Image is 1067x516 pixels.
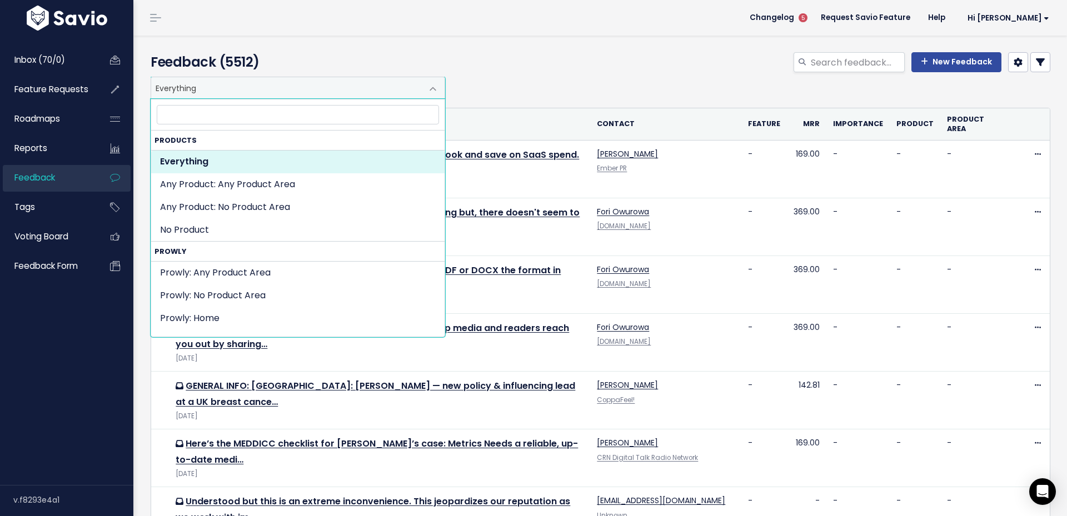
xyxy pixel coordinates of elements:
[741,314,787,372] td: -
[176,379,575,408] a: GENERAL INFO: [GEOGRAPHIC_DATA]: [PERSON_NAME] — new policy & influencing lead at a UK breast cance…
[826,372,890,429] td: -
[787,108,826,141] th: Mrr
[14,54,65,66] span: Inbox (70/0)
[940,256,1005,314] td: -
[14,231,68,242] span: Voting Board
[741,141,787,198] td: -
[940,429,1005,487] td: -
[597,264,649,275] a: Fori Owurowa
[741,198,787,256] td: -
[787,141,826,198] td: 169.00
[787,372,826,429] td: 142.81
[826,429,890,487] td: -
[826,314,890,372] td: -
[826,256,890,314] td: -
[890,372,940,429] td: -
[151,307,445,330] li: Prowly: Home
[597,222,651,231] a: [DOMAIN_NAME]
[176,353,584,364] div: [DATE]
[3,136,92,161] a: Reports
[787,256,826,314] td: 369.00
[940,314,1005,372] td: -
[597,206,649,217] a: Fori Owurowa
[3,253,92,279] a: Feedback form
[597,495,725,506] a: [EMAIL_ADDRESS][DOMAIN_NAME]
[826,198,890,256] td: -
[3,106,92,132] a: Roadmaps
[1029,478,1056,505] div: Open Intercom Messenger
[151,242,445,466] li: Prowly
[940,372,1005,429] td: -
[151,77,422,98] span: Everything
[741,372,787,429] td: -
[14,201,35,213] span: Tags
[597,148,658,159] a: [PERSON_NAME]
[176,410,584,422] div: [DATE]
[741,108,787,141] th: Feature
[597,437,658,448] a: [PERSON_NAME]
[14,260,78,272] span: Feedback form
[597,164,627,173] a: Ember PR
[151,151,445,173] li: Everything
[940,141,1005,198] td: -
[750,14,794,22] span: Changelog
[911,52,1001,72] a: New Feedback
[597,395,635,404] a: CoppaFeel!
[3,47,92,73] a: Inbox (70/0)
[890,141,940,198] td: -
[151,242,445,261] strong: Prowly
[919,9,954,26] a: Help
[151,131,445,150] strong: Products
[890,108,940,141] th: Product
[890,314,940,372] td: -
[597,279,651,288] a: [DOMAIN_NAME]
[597,453,698,462] a: CRN Digital Talk Radio Network
[826,108,890,141] th: Importance
[3,224,92,249] a: Voting Board
[890,256,940,314] td: -
[3,77,92,102] a: Feature Requests
[810,52,905,72] input: Search feedback...
[151,262,445,284] li: Prowly: Any Product Area
[812,9,919,26] a: Request Savio Feature
[151,131,445,242] li: Products
[24,6,110,31] img: logo-white.9d6f32f41409.svg
[890,198,940,256] td: -
[151,219,445,242] li: No Product
[968,14,1049,22] span: Hi [PERSON_NAME]
[151,196,445,219] li: Any Product: No Product Area
[14,142,47,154] span: Reports
[741,429,787,487] td: -
[151,284,445,307] li: Prowly: No Product Area
[151,77,445,99] span: Everything
[14,172,55,183] span: Feedback
[176,437,578,466] a: Here’s the MEDDICC checklist for [PERSON_NAME]’s case: Metrics Needs a reliable, up-to-date medi…
[151,330,445,353] li: Prowly: Pricing
[597,379,658,390] a: [PERSON_NAME]
[13,485,133,514] div: v.f8293e4a1
[14,113,60,124] span: Roadmaps
[176,468,584,480] div: [DATE]
[151,52,440,72] h4: Feedback (5512)
[14,83,88,95] span: Feature Requests
[799,13,807,22] span: 5
[787,314,826,372] td: 369.00
[3,194,92,220] a: Tags
[741,256,787,314] td: -
[3,165,92,191] a: Feedback
[151,173,445,196] li: Any Product: Any Product Area
[940,198,1005,256] td: -
[590,108,741,141] th: Contact
[787,198,826,256] td: 369.00
[787,429,826,487] td: 169.00
[954,9,1058,27] a: Hi [PERSON_NAME]
[890,429,940,487] td: -
[597,322,649,333] a: Fori Owurowa
[826,141,890,198] td: -
[597,337,651,346] a: [DOMAIN_NAME]
[940,108,1005,141] th: Product Area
